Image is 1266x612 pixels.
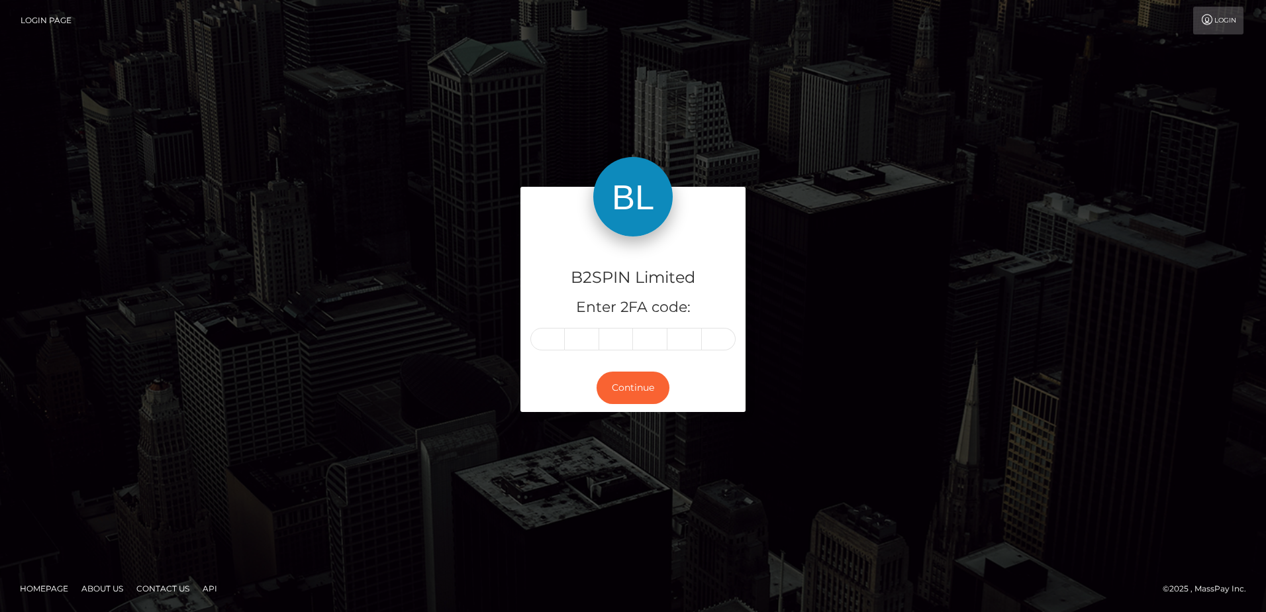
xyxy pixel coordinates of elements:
[530,266,736,289] h4: B2SPIN Limited
[15,578,73,599] a: Homepage
[1163,582,1256,596] div: © 2025 , MassPay Inc.
[530,297,736,318] h5: Enter 2FA code:
[1193,7,1243,34] a: Login
[597,372,669,404] button: Continue
[593,157,673,236] img: B2SPIN Limited
[197,578,222,599] a: API
[131,578,195,599] a: Contact Us
[21,7,72,34] a: Login Page
[76,578,128,599] a: About Us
